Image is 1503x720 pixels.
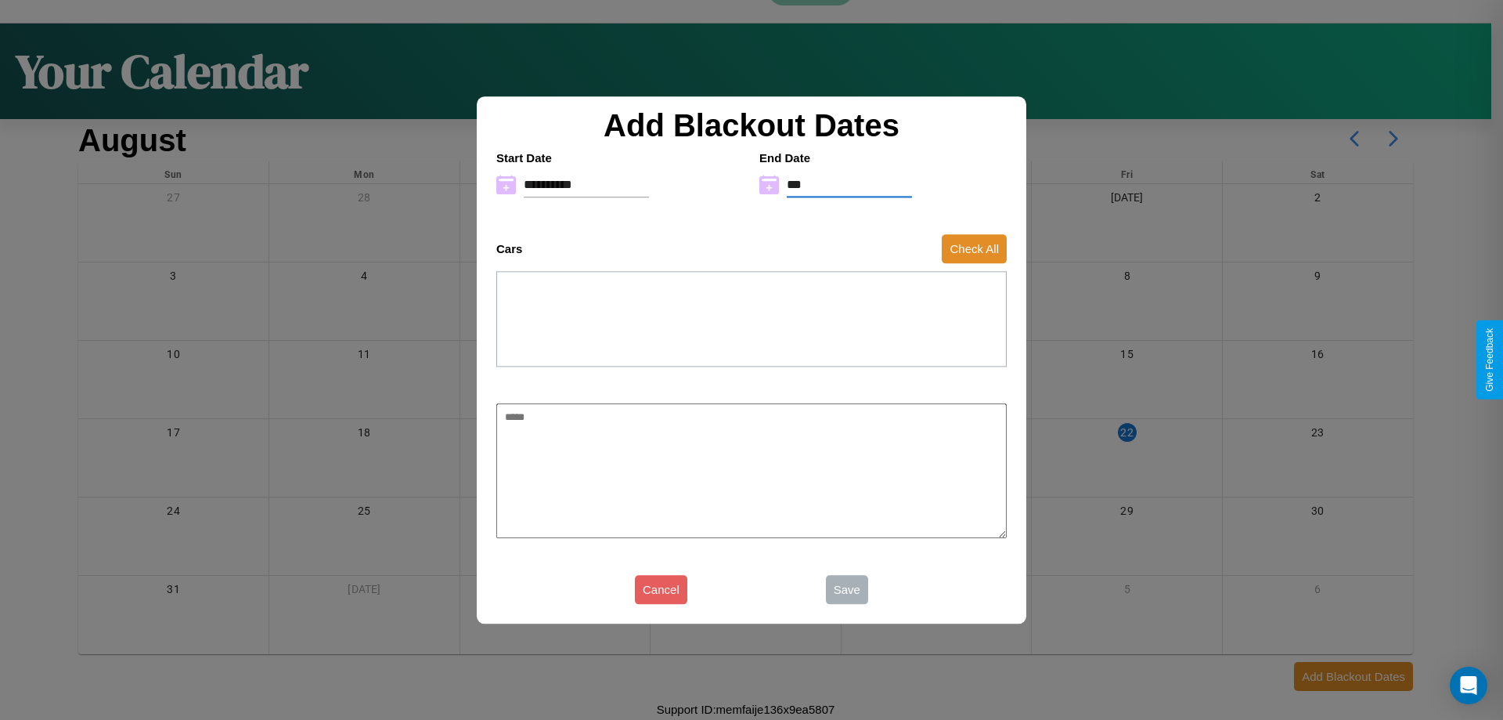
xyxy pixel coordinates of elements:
[496,242,522,255] h4: Cars
[826,575,868,604] button: Save
[1484,328,1495,392] div: Give Feedback
[1450,667,1487,704] div: Open Intercom Messenger
[942,234,1007,263] button: Check All
[496,151,744,165] h4: Start Date
[759,151,1007,165] h4: End Date
[635,575,687,604] button: Cancel
[488,108,1015,143] h2: Add Blackout Dates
